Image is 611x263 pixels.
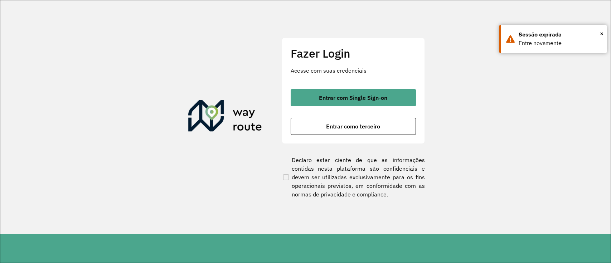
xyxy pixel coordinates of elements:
[291,47,416,60] h2: Fazer Login
[188,100,262,135] img: Roteirizador AmbevTech
[319,95,387,101] span: Entrar com Single Sign-on
[600,28,603,39] button: Close
[326,123,380,129] span: Entrar como terceiro
[600,28,603,39] span: ×
[291,89,416,106] button: button
[291,118,416,135] button: button
[282,156,425,199] label: Declaro estar ciente de que as informações contidas nesta plataforma são confidenciais e devem se...
[291,66,416,75] p: Acesse com suas credenciais
[519,39,601,48] div: Entre novamente
[519,30,601,39] div: Sessão expirada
